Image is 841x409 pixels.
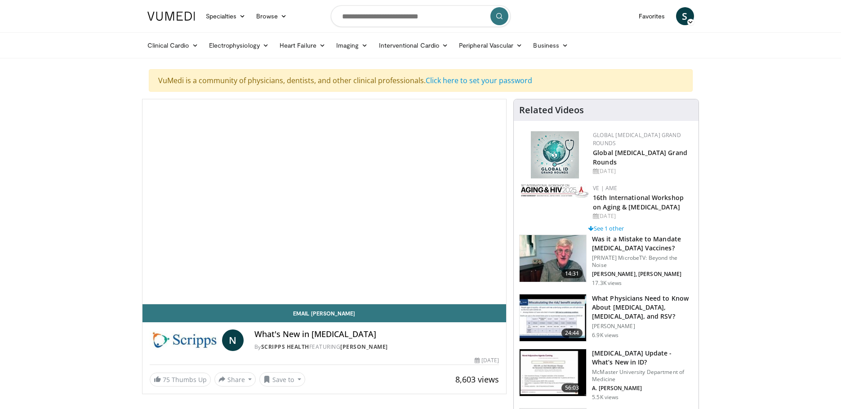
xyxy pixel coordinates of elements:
a: VE | AME [593,184,617,192]
div: [DATE] [593,212,691,220]
a: 14:31 Was it a Mistake to Mandate [MEDICAL_DATA] Vaccines? [PRIVATE] MicrobeTV: Beyond the Noise ... [519,235,693,287]
span: 8,603 views [455,374,499,385]
p: [PRIVATE] MicrobeTV: Beyond the Noise [592,254,693,269]
h4: What's New in [MEDICAL_DATA] [254,329,499,339]
p: 17.3K views [592,280,622,287]
p: A. [PERSON_NAME] [592,385,693,392]
p: McMaster University Department of Medicine [592,369,693,383]
img: bc2467d1-3f88-49dc-9c22-fa3546bada9e.png.150x105_q85_autocrop_double_scale_upscale_version-0.2.jpg [521,184,588,197]
span: 56:03 [561,383,583,392]
div: VuMedi is a community of physicians, dentists, and other clinical professionals. [149,69,693,92]
a: Browse [251,7,292,25]
a: Electrophysiology [204,36,274,54]
button: Save to [259,372,305,387]
div: [DATE] [593,167,691,175]
a: 16th International Workshop on Aging & [MEDICAL_DATA] [593,193,684,211]
a: Clinical Cardio [142,36,204,54]
a: Peripheral Vascular [454,36,528,54]
a: Scripps Health [261,343,309,351]
span: 14:31 [561,269,583,278]
a: N [222,329,244,351]
a: Business [528,36,574,54]
div: [DATE] [475,356,499,365]
p: [PERSON_NAME] [592,323,693,330]
h3: Was it a Mistake to Mandate [MEDICAL_DATA] Vaccines? [592,235,693,253]
img: f91047f4-3b1b-4007-8c78-6eacab5e8334.150x105_q85_crop-smart_upscale.jpg [520,235,586,282]
h3: What Physicians Need to Know About [MEDICAL_DATA], [MEDICAL_DATA], and RSV? [592,294,693,321]
h4: Related Videos [519,105,584,116]
span: 24:44 [561,329,583,338]
span: 75 [163,375,170,384]
img: 98142e78-5af4-4da4-a248-a3d154539079.150x105_q85_crop-smart_upscale.jpg [520,349,586,396]
img: VuMedi Logo [147,12,195,21]
a: 75 Thumbs Up [150,373,211,387]
a: 56:03 [MEDICAL_DATA] Update - What’s New in ID? McMaster University Department of Medicine A. [PE... [519,349,693,401]
p: 6.9K views [592,332,619,339]
video-js: Video Player [142,99,507,304]
a: Favorites [633,7,671,25]
a: Interventional Cardio [374,36,454,54]
a: Click here to set your password [426,76,532,85]
button: Share [214,372,256,387]
a: 24:44 What Physicians Need to Know About [MEDICAL_DATA], [MEDICAL_DATA], and RSV? [PERSON_NAME] 6... [519,294,693,342]
a: Imaging [331,36,374,54]
a: Email [PERSON_NAME] [142,304,507,322]
p: [PERSON_NAME], [PERSON_NAME] [592,271,693,278]
img: Scripps Health [150,329,218,351]
a: Heart Failure [274,36,331,54]
a: Specialties [200,7,251,25]
a: [PERSON_NAME] [340,343,388,351]
p: 5.5K views [592,394,619,401]
a: S [676,7,694,25]
img: 91589b0f-a920-456c-982d-84c13c387289.150x105_q85_crop-smart_upscale.jpg [520,294,586,341]
a: Global [MEDICAL_DATA] Grand Rounds [593,148,687,166]
input: Search topics, interventions [331,5,511,27]
a: See 1 other [588,224,624,232]
h3: [MEDICAL_DATA] Update - What’s New in ID? [592,349,693,367]
div: By FEATURING [254,343,499,351]
img: e456a1d5-25c5-46f9-913a-7a343587d2a7.png.150x105_q85_autocrop_double_scale_upscale_version-0.2.png [531,131,579,178]
a: Global [MEDICAL_DATA] Grand Rounds [593,131,681,147]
